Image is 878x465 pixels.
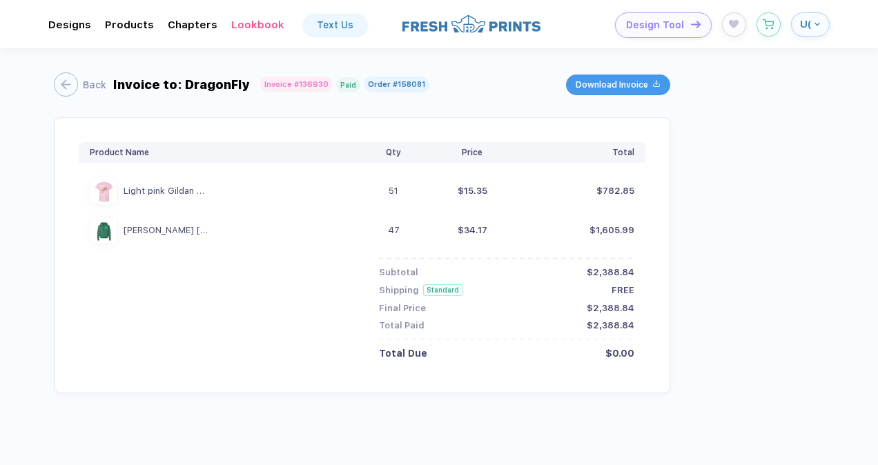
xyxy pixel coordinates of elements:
[587,303,634,313] div: $2,388.84
[379,320,425,330] div: Total Paid
[358,142,431,163] th: Qty
[652,79,661,88] img: icon
[458,225,487,235] div: $34.17
[368,80,425,89] div: Order # 158081
[691,21,701,28] img: icon
[79,142,358,163] th: Product Name
[615,12,712,38] button: Design Toolicon
[402,13,540,34] img: logo
[430,142,514,163] th: Price
[605,348,634,359] div: $0.00
[54,72,106,97] button: Back
[113,77,249,92] div: Invoice to: DragonFly
[303,14,367,36] a: Text Us
[576,80,648,90] span: Download Invoice
[231,19,284,31] div: Lookbook
[379,303,426,313] div: Final Price
[124,186,210,196] div: Light pink Gildan G500
[92,218,116,242] img: c73db4bf-a322-4669-8908-baf997514aa1_nt_front_1756920849493.jpg
[626,19,684,31] span: Design Tool
[379,285,419,295] div: Shipping
[105,19,154,31] div: ProductsToggle dropdown menu
[458,186,487,196] div: $15.35
[124,225,210,235] div: Kelly green Hanes P170
[379,267,418,277] div: Subtotal
[514,142,645,163] th: Total
[800,18,811,30] span: U(
[566,75,670,95] button: Download Invoiceicon
[92,179,116,203] img: dce6d5dc-e4f6-48e2-9978-6a937511b1b6_nt_front_1756979593546.jpg
[612,285,634,295] div: FREE
[231,19,284,31] div: LookbookToggle dropdown menu chapters
[587,267,634,277] div: $2,388.84
[514,163,645,210] td: $782.85
[48,19,91,31] div: DesignsToggle dropdown menu
[358,163,431,210] td: 51
[317,19,353,30] div: Text Us
[264,80,329,89] div: Invoice # 136930
[791,12,830,37] button: U(
[587,320,634,330] div: $2,388.84
[379,348,427,359] div: Total Due
[168,19,217,31] div: ChaptersToggle dropdown menu chapters
[83,79,106,90] div: Back
[514,210,645,250] td: $1,605.99
[358,210,431,250] td: 47
[423,284,462,296] div: Standard
[340,81,356,89] div: Paid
